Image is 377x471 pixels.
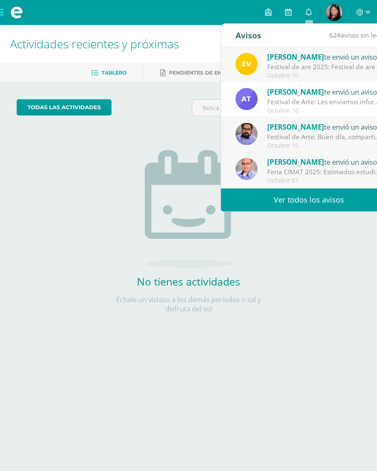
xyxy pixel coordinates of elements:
[236,24,261,47] div: Avisos
[236,53,258,75] img: 383db5ddd486cfc25017fad405f5d727.png
[105,274,272,288] h2: No tienes actividades
[145,150,232,268] img: no_activities.png
[236,158,258,180] img: 636fc591f85668e7520e122fec75fd4f.png
[10,36,179,52] span: Actividades recientes y próximas
[329,30,340,40] span: 624
[236,123,258,145] img: fe2f5d220dae08f5bb59c8e1ae6aeac3.png
[236,88,258,110] img: e0d417c472ee790ef5578283e3430836.png
[160,66,240,80] a: Pendientes de entrega
[102,70,126,76] span: Tablero
[267,122,324,132] span: [PERSON_NAME]
[267,52,324,62] span: [PERSON_NAME]
[105,295,272,313] p: Échale un vistazo a los demás períodos o sal y disfruta del sol
[91,66,126,80] a: Tablero
[169,70,240,76] span: Pendientes de entrega
[267,157,324,167] span: [PERSON_NAME]
[267,87,324,97] span: [PERSON_NAME]
[192,100,360,116] input: Busca una actividad próxima aquí...
[17,99,112,115] a: todas las Actividades
[326,4,342,21] img: 586e96072beff827cff7035f2b0f74b9.png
